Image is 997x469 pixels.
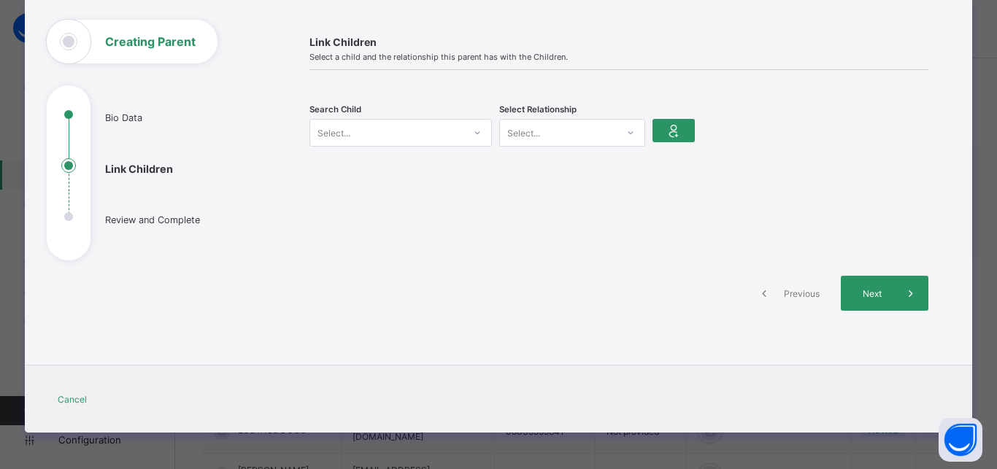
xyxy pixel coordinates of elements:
[499,104,577,115] span: Select Relationship
[852,288,893,299] span: Next
[309,36,928,48] span: Link Children
[507,119,540,147] div: Select...
[309,52,928,62] span: Select a child and the relationship this parent has with the Children.
[309,104,361,115] span: Search Child
[105,36,196,47] h1: Creating Parent
[58,394,87,405] span: Cancel
[782,288,822,299] span: Previous
[939,418,982,462] button: Open asap
[317,119,350,147] div: Select...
